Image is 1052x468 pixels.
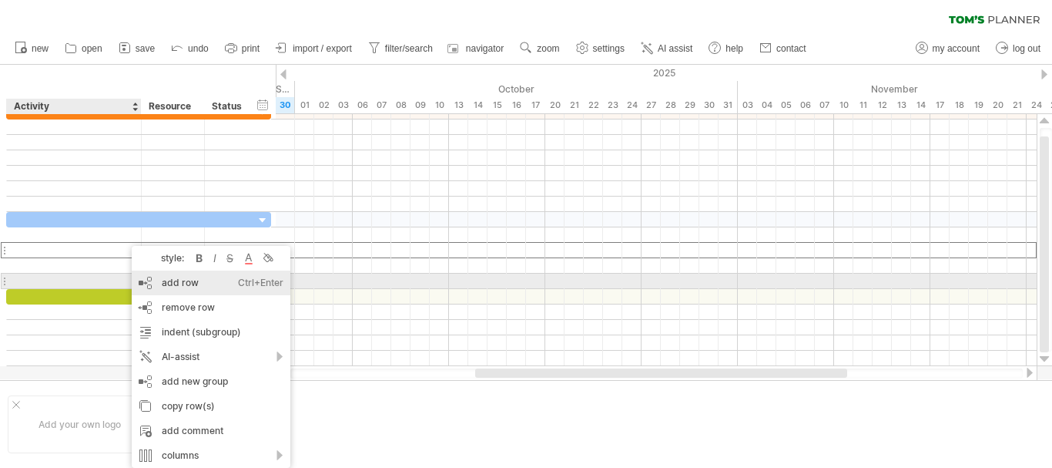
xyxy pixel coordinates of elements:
div: Wednesday, 1 October 2025 [295,97,314,113]
span: settings [593,43,625,54]
span: new [32,43,49,54]
div: Friday, 3 October 2025 [333,97,353,113]
div: Wednesday, 12 November 2025 [873,97,892,113]
div: AI-assist [132,345,290,369]
a: import / export [272,39,357,59]
div: Wednesday, 8 October 2025 [391,97,410,113]
div: indent (subgroup) [132,320,290,345]
span: save [136,43,155,54]
div: Wednesday, 29 October 2025 [680,97,699,113]
a: help [705,39,748,59]
div: Wednesday, 22 October 2025 [584,97,603,113]
div: Ctrl+Enter [238,271,283,295]
div: .... [256,414,386,427]
div: .... [256,433,386,446]
div: Monday, 10 November 2025 [834,97,853,113]
a: print [221,39,264,59]
div: Monday, 20 October 2025 [545,97,565,113]
a: my account [912,39,984,59]
div: Tuesday, 28 October 2025 [661,97,680,113]
span: help [725,43,743,54]
div: Wednesday, 15 October 2025 [487,97,507,113]
div: Monday, 17 November 2025 [930,97,950,113]
div: Status [212,99,246,114]
div: Thursday, 16 October 2025 [507,97,526,113]
div: .... [256,395,386,408]
div: Thursday, 2 October 2025 [314,97,333,113]
div: Monday, 27 October 2025 [642,97,661,113]
div: Wednesday, 5 November 2025 [776,97,796,113]
div: Thursday, 23 October 2025 [603,97,622,113]
span: AI assist [658,43,692,54]
span: open [82,43,102,54]
a: contact [755,39,811,59]
div: Tuesday, 11 November 2025 [853,97,873,113]
div: Friday, 24 October 2025 [622,97,642,113]
a: settings [572,39,629,59]
div: Thursday, 9 October 2025 [410,97,430,113]
span: print [242,43,260,54]
div: Friday, 14 November 2025 [911,97,930,113]
div: Add your own logo [8,396,152,453]
a: save [115,39,159,59]
div: Friday, 7 November 2025 [815,97,834,113]
div: Tuesday, 14 October 2025 [468,97,487,113]
div: Friday, 31 October 2025 [719,97,738,113]
div: Friday, 10 October 2025 [430,97,449,113]
span: import / export [293,43,352,54]
div: Wednesday, 19 November 2025 [969,97,988,113]
div: add row [132,271,290,295]
a: new [11,39,53,59]
div: Activity [14,99,132,114]
div: Friday, 21 November 2025 [1007,97,1027,113]
div: Thursday, 6 November 2025 [796,97,815,113]
div: Monday, 6 October 2025 [353,97,372,113]
div: Monday, 3 November 2025 [738,97,757,113]
a: open [61,39,107,59]
div: Tuesday, 18 November 2025 [950,97,969,113]
div: Monday, 24 November 2025 [1027,97,1046,113]
a: AI assist [637,39,697,59]
div: Thursday, 13 November 2025 [892,97,911,113]
div: Thursday, 30 October 2025 [699,97,719,113]
div: Tuesday, 4 November 2025 [757,97,776,113]
a: navigator [445,39,508,59]
div: Thursday, 20 November 2025 [988,97,1007,113]
div: Tuesday, 7 October 2025 [372,97,391,113]
div: copy row(s) [132,394,290,419]
span: remove row [162,301,215,313]
span: zoom [537,43,559,54]
div: add new group [132,369,290,394]
div: Tuesday, 21 October 2025 [565,97,584,113]
span: contact [776,43,806,54]
div: Friday, 17 October 2025 [526,97,545,113]
div: Resource [149,99,196,114]
span: log out [1013,43,1040,54]
div: Tuesday, 30 September 2025 [276,97,295,113]
div: October 2025 [295,81,738,97]
div: columns [132,443,290,468]
a: undo [167,39,213,59]
div: add comment [132,419,290,443]
span: my account [933,43,980,54]
a: filter/search [364,39,437,59]
div: Monday, 13 October 2025 [449,97,468,113]
a: zoom [516,39,564,59]
div: style: [138,252,192,264]
span: undo [188,43,209,54]
a: log out [992,39,1045,59]
span: navigator [466,43,504,54]
span: filter/search [385,43,433,54]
